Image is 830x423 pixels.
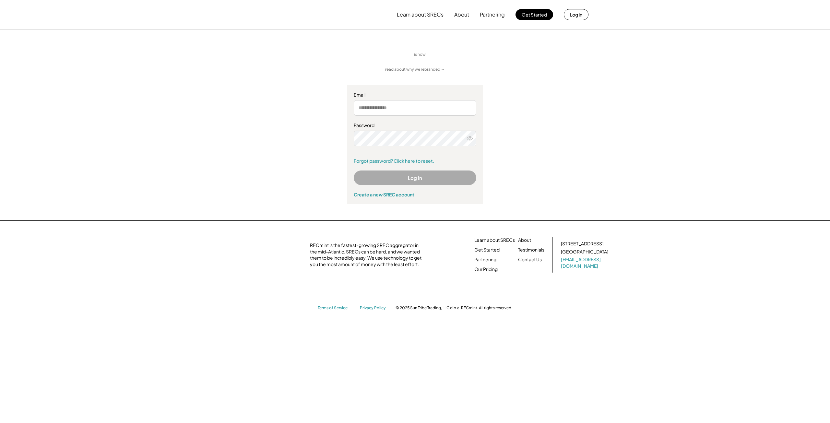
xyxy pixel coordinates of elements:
a: Contact Us [518,256,542,263]
button: Partnering [480,8,505,21]
div: RECmint is the fastest-growing SREC aggregator in the mid-Atlantic. SRECs can be hard, and we wan... [310,242,425,267]
img: yH5BAEAAAAALAAAAAABAAEAAAIBRAA7 [247,243,302,266]
div: [STREET_ADDRESS] [561,241,603,247]
a: Privacy Policy [360,305,389,311]
a: Testimonials [518,247,544,253]
button: Learn about SRECs [397,8,444,21]
a: Terms of Service [318,305,353,311]
div: © 2025 Sun Tribe Trading, LLC d.b.a. RECmint. All rights reserved. [396,305,512,311]
div: Create a new SREC account [354,192,476,197]
a: Partnering [474,256,496,263]
div: [GEOGRAPHIC_DATA] [561,249,608,255]
div: is now [412,52,431,57]
a: About [518,237,531,243]
button: About [454,8,469,21]
button: Log in [564,9,588,20]
a: Get Started [474,247,500,253]
a: Our Pricing [474,266,498,273]
a: Learn about SRECs [474,237,515,243]
div: Email [354,92,476,98]
a: read about why we rebranded → [385,67,445,72]
a: [EMAIL_ADDRESS][DOMAIN_NAME] [561,256,610,269]
img: yH5BAEAAAAALAAAAAABAAEAAAIBRAA7 [434,51,479,58]
div: Password [354,122,476,129]
img: yH5BAEAAAAALAAAAAABAAEAAAIBRAA7 [351,46,409,64]
a: Forgot password? Click here to reset. [354,158,476,164]
button: Log In [354,170,476,185]
img: yH5BAEAAAAALAAAAAABAAEAAAIBRAA7 [242,4,295,26]
button: Get Started [516,9,553,20]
